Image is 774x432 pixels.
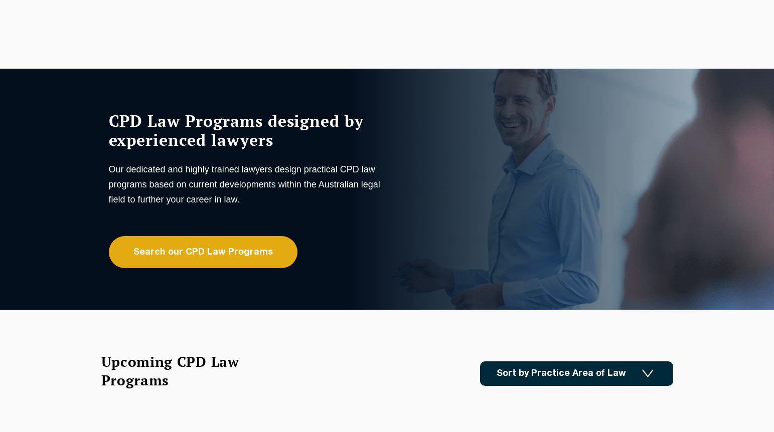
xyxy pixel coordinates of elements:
h1: CPD Law Programs designed by experienced lawyers [109,111,385,149]
h2: Upcoming CPD Law Programs [101,352,264,389]
a: Search our CPD Law Programs [109,236,297,268]
a: Sort by Practice Area of Law [480,361,673,386]
p: Our dedicated and highly trained lawyers design practical CPD law programs based on current devel... [109,162,385,207]
img: Icon [642,369,654,378]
